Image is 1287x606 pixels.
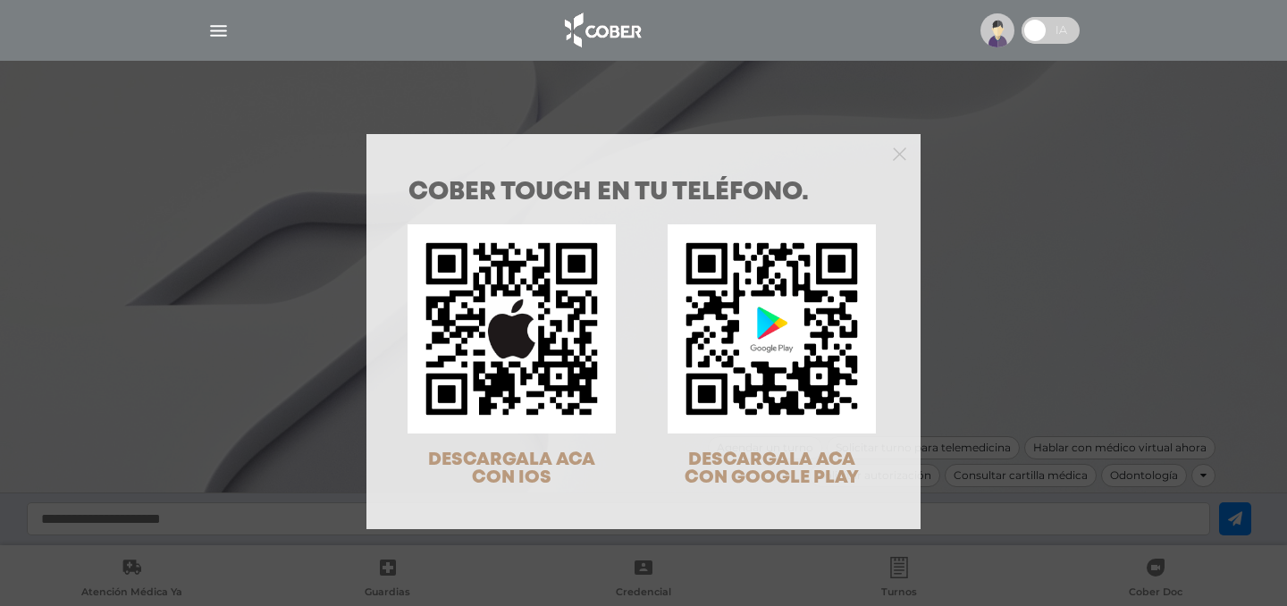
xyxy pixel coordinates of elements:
button: Close [893,145,906,161]
span: DESCARGALA ACA CON GOOGLE PLAY [685,451,859,486]
img: qr-code [408,224,616,433]
h1: COBER TOUCH en tu teléfono. [408,181,879,206]
img: qr-code [668,224,876,433]
span: DESCARGALA ACA CON IOS [428,451,595,486]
